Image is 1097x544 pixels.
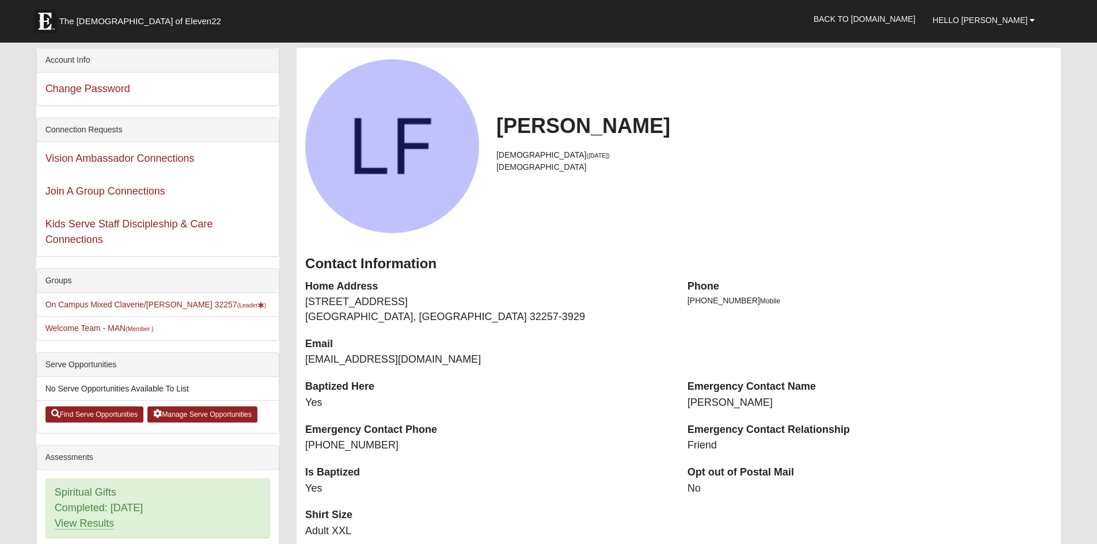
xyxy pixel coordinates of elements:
[305,279,670,294] dt: Home Address
[688,379,1053,394] dt: Emergency Contact Name
[496,161,1052,173] li: [DEMOGRAPHIC_DATA]
[305,352,670,367] dd: [EMAIL_ADDRESS][DOMAIN_NAME]
[305,59,479,233] a: View Fullsize Photo
[33,10,56,33] img: Eleven22 logo
[37,118,279,142] div: Connection Requests
[45,185,165,197] a: Join A Group Connections
[688,279,1053,294] dt: Phone
[147,406,257,423] a: Manage Serve Opportunities
[305,481,670,496] dd: Yes
[37,446,279,470] div: Assessments
[46,479,269,538] div: Spiritual Gifts Completed: [DATE]
[37,269,279,293] div: Groups
[805,5,924,33] a: Back to [DOMAIN_NAME]
[496,113,1052,138] h2: [PERSON_NAME]
[37,377,279,401] li: No Serve Opportunities Available To List
[305,524,670,539] dd: Adult XXL
[305,465,670,480] dt: Is Baptized
[45,406,144,423] a: Find Serve Opportunities
[760,297,780,305] span: Mobile
[924,6,1044,35] a: Hello [PERSON_NAME]
[305,256,1052,272] h3: Contact Information
[688,295,1053,307] li: [PHONE_NUMBER]
[55,518,115,530] a: View Results
[305,438,670,453] dd: [PHONE_NUMBER]
[305,508,670,523] dt: Shirt Size
[45,153,195,164] a: Vision Ambassador Connections
[688,465,1053,480] dt: Opt out of Postal Mail
[45,83,130,94] a: Change Password
[933,16,1028,25] span: Hello [PERSON_NAME]
[688,438,1053,453] dd: Friend
[305,295,670,324] dd: [STREET_ADDRESS] [GEOGRAPHIC_DATA], [GEOGRAPHIC_DATA] 32257-3929
[305,395,670,410] dd: Yes
[37,353,279,377] div: Serve Opportunities
[305,423,670,438] dt: Emergency Contact Phone
[305,379,670,394] dt: Baptized Here
[587,152,610,159] small: ([DATE])
[126,325,153,332] small: (Member )
[45,300,267,309] a: On Campus Mixed Claverie/[PERSON_NAME] 32257(Leader)
[688,395,1053,410] dd: [PERSON_NAME]
[305,337,670,352] dt: Email
[45,218,213,245] a: Kids Serve Staff Discipleship & Care Connections
[59,16,221,27] span: The [DEMOGRAPHIC_DATA] of Eleven22
[37,48,279,73] div: Account Info
[688,481,1053,496] dd: No
[688,423,1053,438] dt: Emergency Contact Relationship
[496,149,1052,161] li: [DEMOGRAPHIC_DATA]
[28,4,258,33] a: The [DEMOGRAPHIC_DATA] of Eleven22
[45,324,154,333] a: Welcome Team - MAN(Member )
[237,302,267,309] small: (Leader )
